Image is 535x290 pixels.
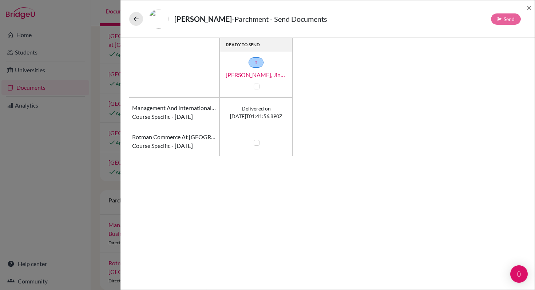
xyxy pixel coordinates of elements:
button: Close [527,3,532,12]
div: Open Intercom Messenger [510,265,528,283]
span: × [527,2,532,13]
th: READY TO SEND [220,38,293,52]
span: Course specific - [DATE] [132,112,193,121]
a: T [249,57,263,68]
span: Course specific - [DATE] [132,141,193,150]
span: Rotman Commerce at [GEOGRAPHIC_DATA] [132,133,216,141]
span: Management and International Business at [GEOGRAPHIC_DATA] [132,104,216,112]
span: Delivered on [DATE]T01:41:56.890Z [230,105,282,120]
button: Send [491,13,521,25]
a: [PERSON_NAME], Jin_FinalTranscript [220,71,293,79]
span: - Parchment - Send Documents [232,15,327,23]
strong: [PERSON_NAME] [174,15,232,23]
